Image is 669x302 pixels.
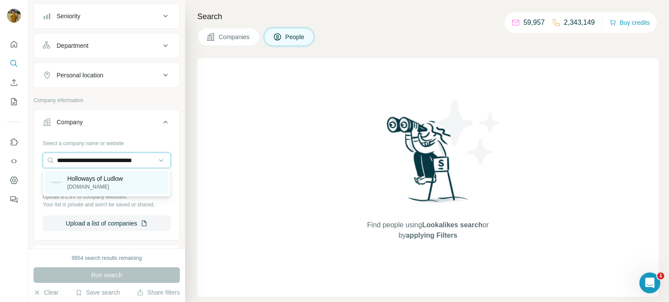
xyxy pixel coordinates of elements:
span: 1 [657,272,664,279]
button: Share filters [137,288,180,297]
button: Department [34,35,179,56]
p: Company information [34,96,180,104]
button: Feedback [7,192,21,207]
span: People [285,33,305,41]
button: Buy credits [609,17,650,29]
button: Dashboard [7,173,21,188]
span: Find people using or by [358,220,497,241]
button: Clear [34,288,58,297]
button: Save search [75,288,120,297]
button: Upload a list of companies [43,216,171,231]
span: Lookalikes search [422,221,483,229]
h4: Search [197,10,659,23]
div: Select a company name or website [43,136,171,147]
button: Quick start [7,37,21,52]
button: My lists [7,94,21,110]
span: Companies [219,33,250,41]
p: 2,343,149 [564,17,595,28]
p: [DOMAIN_NAME] [68,183,123,191]
p: Your list is private and won't be saved or shared. [43,201,171,209]
p: Upload a CSV of company websites. [43,193,171,201]
p: Holloways of Ludlow [68,174,123,183]
div: Department [57,41,88,50]
div: 9954 search results remaining [72,254,142,262]
button: Use Surfe on LinkedIn [7,134,21,150]
div: Seniority [57,12,80,20]
div: Company [57,118,83,126]
button: Personal location [34,65,179,86]
button: Industry [34,247,179,268]
button: Seniority [34,6,179,27]
button: Enrich CSV [7,75,21,90]
button: Company [34,112,179,136]
span: applying Filters [406,232,457,239]
img: Surfe Illustration - Stars [428,93,507,171]
button: Use Surfe API [7,153,21,169]
iframe: Intercom live chat [639,272,660,293]
img: Holloways of Ludlow [50,182,62,183]
p: 59,957 [524,17,545,28]
button: Search [7,56,21,71]
img: Avatar [7,9,21,23]
img: Surfe Illustration - Woman searching with binoculars [383,114,473,211]
div: Personal location [57,71,103,80]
